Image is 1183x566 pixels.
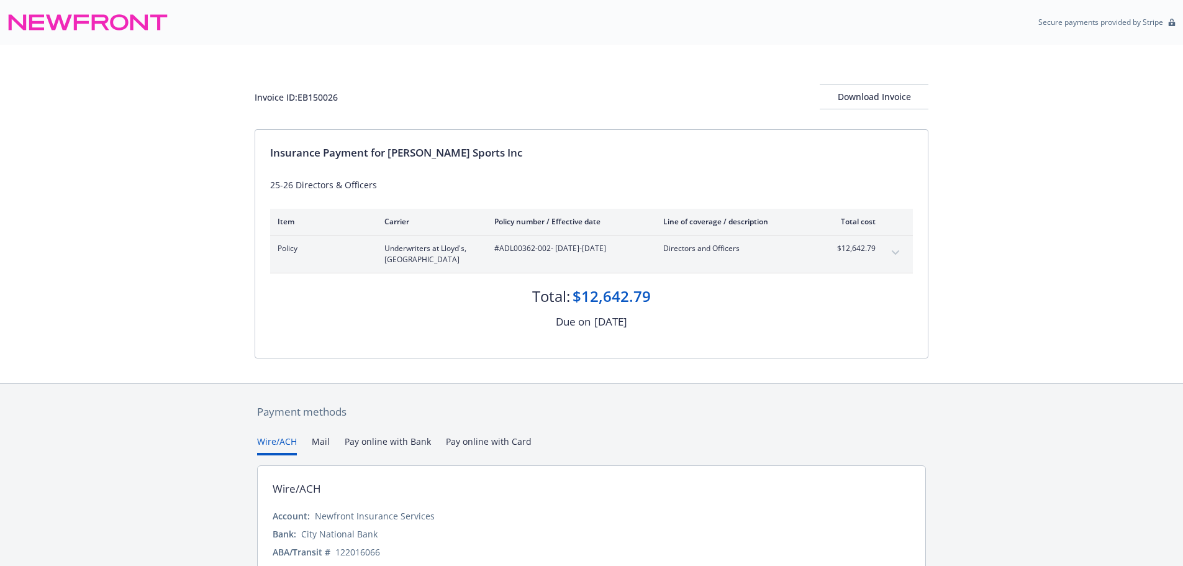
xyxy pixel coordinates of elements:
div: Newfront Insurance Services [315,509,435,523]
button: Pay online with Card [446,435,532,455]
div: PolicyUnderwriters at Lloyd's, [GEOGRAPHIC_DATA]#ADL00362-002- [DATE]-[DATE]Directors and Officer... [270,235,913,273]
div: 25-26 Directors & Officers [270,178,913,191]
div: Account: [273,509,310,523]
button: Mail [312,435,330,455]
div: Total cost [829,216,876,227]
span: Directors and Officers [663,243,809,254]
div: Invoice ID: EB150026 [255,91,338,104]
div: Due on [556,314,591,330]
span: Policy [278,243,365,254]
div: Total: [532,286,570,307]
div: ABA/Transit # [273,545,330,559]
div: Line of coverage / description [663,216,809,227]
div: Carrier [384,216,474,227]
button: Pay online with Bank [345,435,431,455]
div: Payment methods [257,404,926,420]
div: Insurance Payment for [PERSON_NAME] Sports Inc [270,145,913,161]
div: 122016066 [335,545,380,559]
div: Bank: [273,527,296,541]
div: Item [278,216,365,227]
div: [DATE] [594,314,627,330]
div: Download Invoice [820,85,928,109]
div: Policy number / Effective date [494,216,643,227]
div: $12,642.79 [573,286,651,307]
button: expand content [886,243,905,263]
span: Underwriters at Lloyd's, [GEOGRAPHIC_DATA] [384,243,474,265]
button: Wire/ACH [257,435,297,455]
div: City National Bank [301,527,378,541]
span: #ADL00362-002 - [DATE]-[DATE] [494,243,643,254]
p: Secure payments provided by Stripe [1038,17,1163,27]
div: Wire/ACH [273,481,321,497]
span: $12,642.79 [829,243,876,254]
button: Download Invoice [820,84,928,109]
